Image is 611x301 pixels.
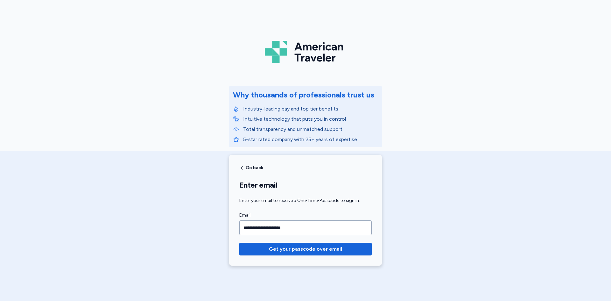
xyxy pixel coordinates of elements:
button: Go back [239,165,263,170]
img: Logo [265,38,346,66]
div: Enter your email to receive a One-Time-Passcode to sign in. [239,197,372,204]
p: Total transparency and unmatched support [243,125,378,133]
p: 5-star rated company with 25+ years of expertise [243,136,378,143]
p: Intuitive technology that puts you in control [243,115,378,123]
span: Go back [246,166,263,170]
input: Email [239,220,372,235]
div: Why thousands of professionals trust us [233,90,374,100]
h1: Enter email [239,180,372,190]
p: Industry-leading pay and top tier benefits [243,105,378,113]
label: Email [239,211,372,219]
span: Get your passcode over email [269,245,342,253]
button: Get your passcode over email [239,243,372,255]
